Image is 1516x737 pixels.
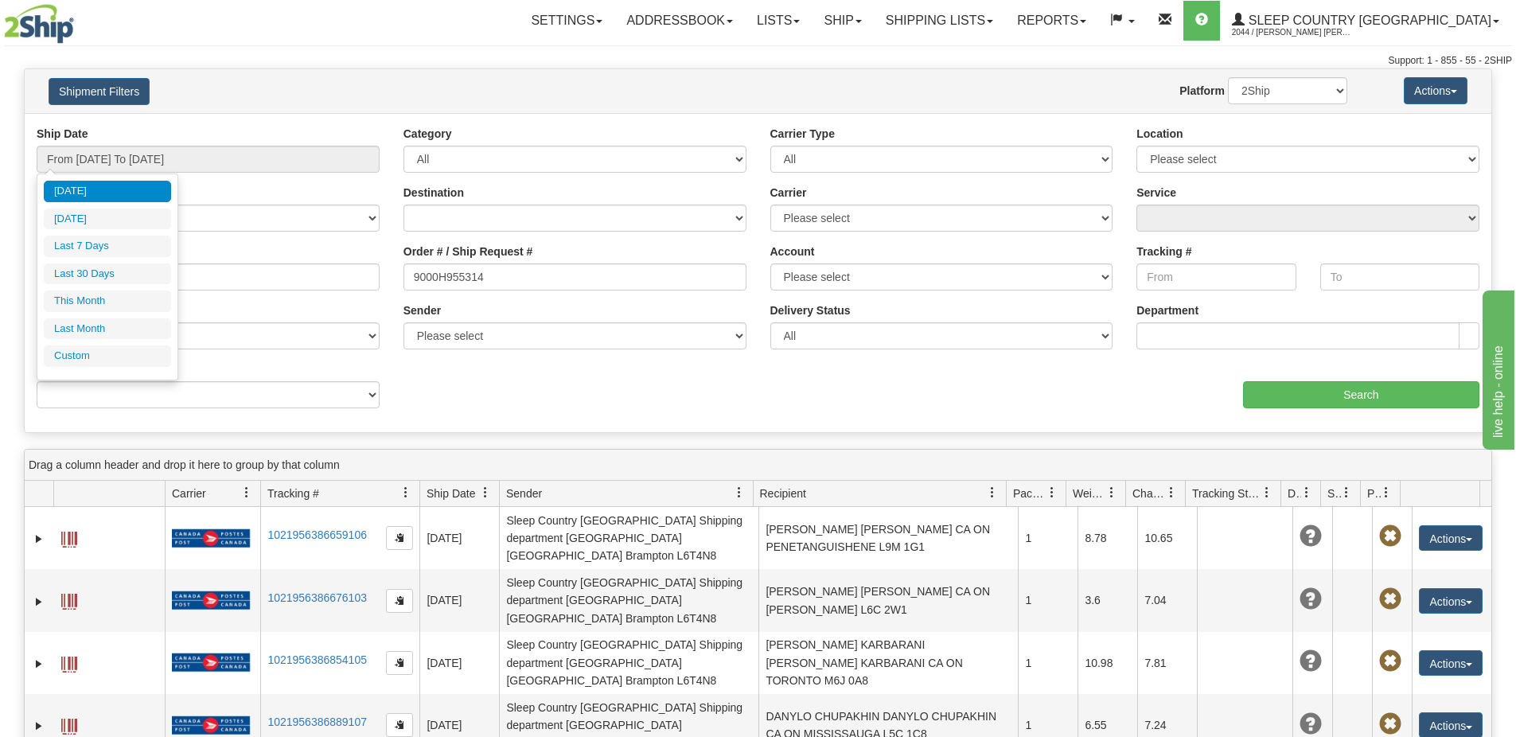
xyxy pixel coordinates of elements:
[49,78,150,105] button: Shipment Filters
[419,507,499,569] td: [DATE]
[1300,713,1322,735] span: Unknown
[770,244,815,259] label: Account
[758,569,1018,631] td: [PERSON_NAME] [PERSON_NAME] CA ON [PERSON_NAME] L6C 2W1
[1018,569,1078,631] td: 1
[172,485,206,501] span: Carrier
[1136,244,1191,259] label: Tracking #
[61,712,77,737] a: Label
[770,302,851,318] label: Delivery Status
[1419,588,1483,614] button: Actions
[499,569,758,631] td: Sleep Country [GEOGRAPHIC_DATA] Shipping department [GEOGRAPHIC_DATA] [GEOGRAPHIC_DATA] Brampton ...
[472,479,499,506] a: Ship Date filter column settings
[1367,485,1381,501] span: Pickup Status
[44,263,171,285] li: Last 30 Days
[1479,287,1514,450] iframe: chat widget
[44,291,171,312] li: This Month
[1137,632,1197,694] td: 7.81
[12,10,147,29] div: live help - online
[1379,588,1401,610] span: Pickup Not Assigned
[726,479,753,506] a: Sender filter column settings
[979,479,1006,506] a: Recipient filter column settings
[61,587,77,612] a: Label
[31,594,47,610] a: Expand
[1136,263,1296,291] input: From
[1137,569,1197,631] td: 7.04
[4,54,1512,68] div: Support: 1 - 855 - 55 - 2SHIP
[1018,507,1078,569] td: 1
[392,479,419,506] a: Tracking # filter column settings
[233,479,260,506] a: Carrier filter column settings
[1327,485,1341,501] span: Shipment Issues
[760,485,806,501] span: Recipient
[1379,650,1401,673] span: Pickup Not Assigned
[758,632,1018,694] td: [PERSON_NAME] KARBARANI [PERSON_NAME] KARBARANI CA ON TORONTO M6J 0A8
[1078,632,1137,694] td: 10.98
[403,244,533,259] label: Order # / Ship Request #
[172,716,250,735] img: 20 - Canada Post
[614,1,745,41] a: Addressbook
[267,485,319,501] span: Tracking #
[61,649,77,675] a: Label
[1300,525,1322,548] span: Unknown
[61,524,77,550] a: Label
[419,632,499,694] td: [DATE]
[4,4,74,44] img: logo2044.jpg
[44,181,171,202] li: [DATE]
[1132,485,1166,501] span: Charge
[1288,485,1301,501] span: Delivery Status
[267,591,367,604] a: 1021956386676103
[25,450,1491,481] div: grid grouping header
[386,651,413,675] button: Copy to clipboard
[1013,485,1046,501] span: Packages
[386,589,413,613] button: Copy to clipboard
[267,528,367,541] a: 1021956386659106
[1220,1,1511,41] a: Sleep Country [GEOGRAPHIC_DATA] 2044 / [PERSON_NAME] [PERSON_NAME]
[1078,507,1137,569] td: 8.78
[172,591,250,610] img: 20 - Canada Post
[1320,263,1479,291] input: To
[1158,479,1185,506] a: Charge filter column settings
[172,528,250,548] img: 20 - Canada Post
[499,632,758,694] td: Sleep Country [GEOGRAPHIC_DATA] Shipping department [GEOGRAPHIC_DATA] [GEOGRAPHIC_DATA] Brampton ...
[1137,507,1197,569] td: 10.65
[758,507,1018,569] td: [PERSON_NAME] [PERSON_NAME] CA ON PENETANGUISHENE L9M 1G1
[44,345,171,367] li: Custom
[1018,632,1078,694] td: 1
[44,318,171,340] li: Last Month
[1404,77,1467,104] button: Actions
[1293,479,1320,506] a: Delivery Status filter column settings
[44,236,171,257] li: Last 7 Days
[1333,479,1360,506] a: Shipment Issues filter column settings
[812,1,873,41] a: Ship
[1373,479,1400,506] a: Pickup Status filter column settings
[386,713,413,737] button: Copy to clipboard
[1098,479,1125,506] a: Weight filter column settings
[419,569,499,631] td: [DATE]
[499,507,758,569] td: Sleep Country [GEOGRAPHIC_DATA] Shipping department [GEOGRAPHIC_DATA] [GEOGRAPHIC_DATA] Brampton ...
[1179,83,1225,99] label: Platform
[1136,302,1198,318] label: Department
[1073,485,1106,501] span: Weight
[427,485,475,501] span: Ship Date
[37,126,88,142] label: Ship Date
[1245,14,1491,27] span: Sleep Country [GEOGRAPHIC_DATA]
[1379,713,1401,735] span: Pickup Not Assigned
[874,1,1005,41] a: Shipping lists
[745,1,812,41] a: Lists
[770,185,807,201] label: Carrier
[1232,25,1351,41] span: 2044 / [PERSON_NAME] [PERSON_NAME]
[267,716,367,728] a: 1021956386889107
[519,1,614,41] a: Settings
[1243,381,1479,408] input: Search
[1419,525,1483,551] button: Actions
[403,185,464,201] label: Destination
[403,302,441,318] label: Sender
[1300,588,1322,610] span: Unknown
[770,126,835,142] label: Carrier Type
[1419,650,1483,676] button: Actions
[1253,479,1280,506] a: Tracking Status filter column settings
[1136,126,1183,142] label: Location
[172,653,250,673] img: 20 - Canada Post
[386,526,413,550] button: Copy to clipboard
[1300,650,1322,673] span: Unknown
